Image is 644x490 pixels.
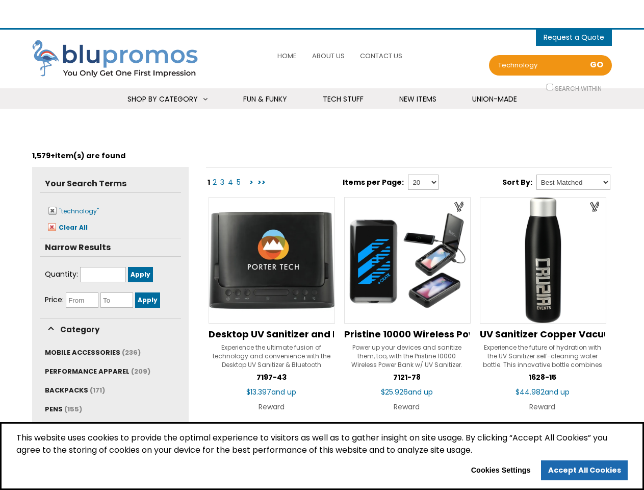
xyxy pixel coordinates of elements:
[122,348,141,357] span: (236)
[230,88,300,110] a: Fun & Funky
[452,200,467,213] a: Create Virtual Sample
[209,343,334,369] div: Experience the ultimate fusion of technology and convenience with the Desktop UV Sanitizer & Blue...
[45,222,88,233] a: Clear All
[212,177,218,187] a: 2
[16,432,628,460] span: This website uses cookies to provide the optimal experience to visitors as well as to gather insi...
[529,372,556,382] span: 1628-15
[131,366,150,376] span: (209)
[344,400,470,414] div: Reward
[277,51,297,61] span: Home
[344,329,470,340] a: Pristine 10000 Wireless Power Bank w/ UV Sanitizer
[58,323,101,336] span: Category
[32,144,612,167] div: item(s) are found
[45,404,82,414] a: PENS (155)
[310,45,347,67] a: About Us
[209,328,423,340] span: Desktop UV Sanitizer and Bluetooth Speaker
[45,324,101,335] a: Category
[45,269,78,279] span: Quantity
[90,385,105,395] span: (171)
[357,45,405,67] a: Contact Us
[381,387,433,397] span: $25.926
[59,207,99,215] span: "technology"
[40,175,181,192] h5: Your Search Terms
[256,372,287,382] span: 7197-43
[344,343,470,369] div: Power up your devices and sanitize them, too, with the Pristine 10000 Wireless Power Bank w/ UV S...
[209,400,334,414] div: Reward
[544,30,604,45] button: items - Cart
[45,385,88,395] span: BACKPACKS
[464,462,537,479] button: Cookies Settings
[227,177,234,187] a: 4
[135,292,160,308] input: Apply
[393,372,421,382] span: 7121-78
[310,88,376,110] a: Tech Stuff
[271,387,296,397] span: and up
[236,177,242,187] a: 5
[387,88,449,110] a: New Items
[256,177,267,187] a: >>
[246,387,296,397] span: $13.397
[344,197,471,324] img: Pristine 10000 Wireless Power Bank w/ UV Sanitizer
[45,366,150,376] a: PERFORMANCE APPAREL (209)
[459,88,530,110] a: Union-Made
[66,292,98,308] input: From
[408,387,433,397] span: and up
[45,205,99,216] a: "technology"
[545,387,570,397] span: and up
[219,177,225,187] a: 3
[516,387,570,397] span: $44.982
[480,329,605,340] a: UV Sanitizer Copper Vacuum Bottle 18oz
[45,404,63,414] span: PENS
[100,292,133,308] input: To
[480,197,606,324] img: UV Sanitizer Copper Vacuum Bottle 18oz
[399,94,436,104] span: New Items
[472,94,517,104] span: Union-Made
[344,328,588,340] span: Pristine 10000 Wireless Power Bank w/ UV Sanitizer
[32,151,55,161] span: 1,579+
[343,177,406,187] label: Items per Page:
[587,200,603,213] a: Create Virtual Sample
[502,177,534,187] label: Sort By:
[360,51,402,61] span: Contact Us
[209,329,334,340] a: Desktop UV Sanitizer and Bluetooth Speaker
[127,94,198,104] span: Shop By Category
[208,177,210,187] span: 1
[480,343,605,369] div: Experience the future of hydration with the UV Sanitizer self-cleaning water bottle. This innovat...
[115,88,220,110] a: Shop By Category
[64,404,82,414] span: (155)
[541,460,628,481] a: allow cookies
[312,51,345,61] span: About Us
[40,238,181,256] h5: Narrow Results
[45,385,105,395] a: BACKPACKS (171)
[59,223,88,232] span: Clear All
[128,267,153,282] input: Apply
[45,348,141,357] a: MOBILE ACCESSORIES (236)
[45,295,64,305] span: Price
[323,94,364,104] span: Tech Stuff
[32,40,206,79] img: Blupromos LLC's Logo
[275,45,299,67] a: Home
[248,177,254,187] a: >
[45,366,130,376] span: PERFORMANCE APPAREL
[45,348,120,357] span: MOBILE ACCESSORIES
[243,94,287,104] span: Fun & Funky
[544,32,604,45] span: items - Cart
[209,197,335,324] img: Desktop UV Sanitizer and Bluetooth Speaker
[480,400,605,414] div: Reward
